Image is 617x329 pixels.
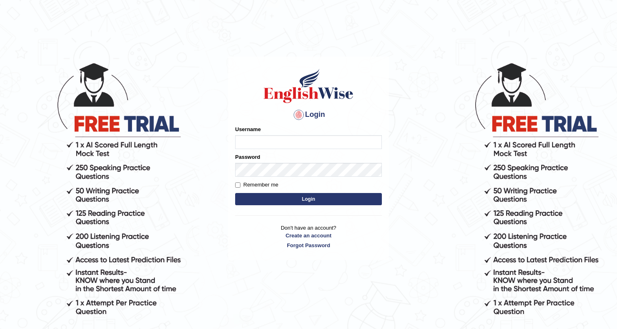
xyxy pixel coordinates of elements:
[235,193,382,205] button: Login
[235,153,260,161] label: Password
[235,182,240,188] input: Remember me
[235,241,382,249] a: Forgot Password
[235,224,382,249] p: Don't have an account?
[235,232,382,239] a: Create an account
[235,181,278,189] label: Remember me
[262,68,355,104] img: Logo of English Wise sign in for intelligent practice with AI
[235,108,382,121] h4: Login
[235,125,261,133] label: Username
